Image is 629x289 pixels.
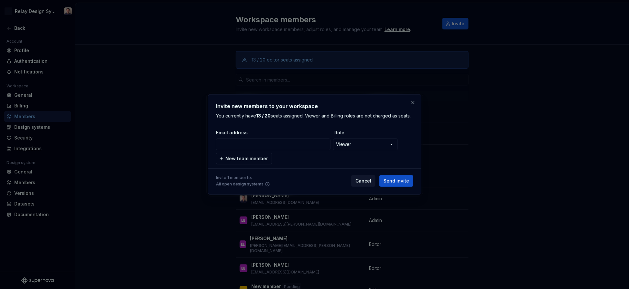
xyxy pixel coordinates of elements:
[355,178,371,184] span: Cancel
[379,175,413,187] button: Send invite
[216,129,332,136] span: Email address
[216,182,264,187] span: All open design systems
[256,113,271,118] b: 13 / 20
[216,175,270,180] span: Invite 1 member to:
[216,153,272,164] button: New team member
[384,178,409,184] span: Send invite
[225,155,268,162] span: New team member
[351,175,375,187] button: Cancel
[216,113,413,119] p: You currently have seats assigned. Viewer and Billing roles are not charged as seats.
[216,102,413,110] h2: Invite new members to your workspace
[334,129,399,136] span: Role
